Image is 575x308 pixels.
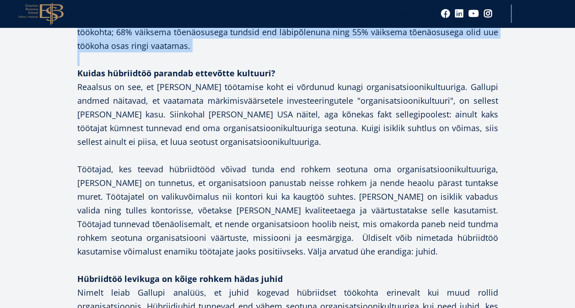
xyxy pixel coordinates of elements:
[441,9,450,18] a: Facebook
[77,68,275,79] strong: Kuidas hübriidtöö parandab ettevõtte kultuuri?
[77,80,498,149] p: Reaalsus on see, et [PERSON_NAME] töötamise koht ei võrdunud kunagi organisatsioonikultuuriga. Ga...
[77,162,498,258] p: Töötajad, kes teevad hübriidtööd võivad tunda end rohkem seotuna oma organisatsioonikultuuriga, [...
[455,9,464,18] a: Linkedin
[77,273,283,284] strong: Hübriidtöö levikuga on kõige rohkem hädas juhid
[484,9,493,18] a: Instagram
[468,9,479,18] a: Youtube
